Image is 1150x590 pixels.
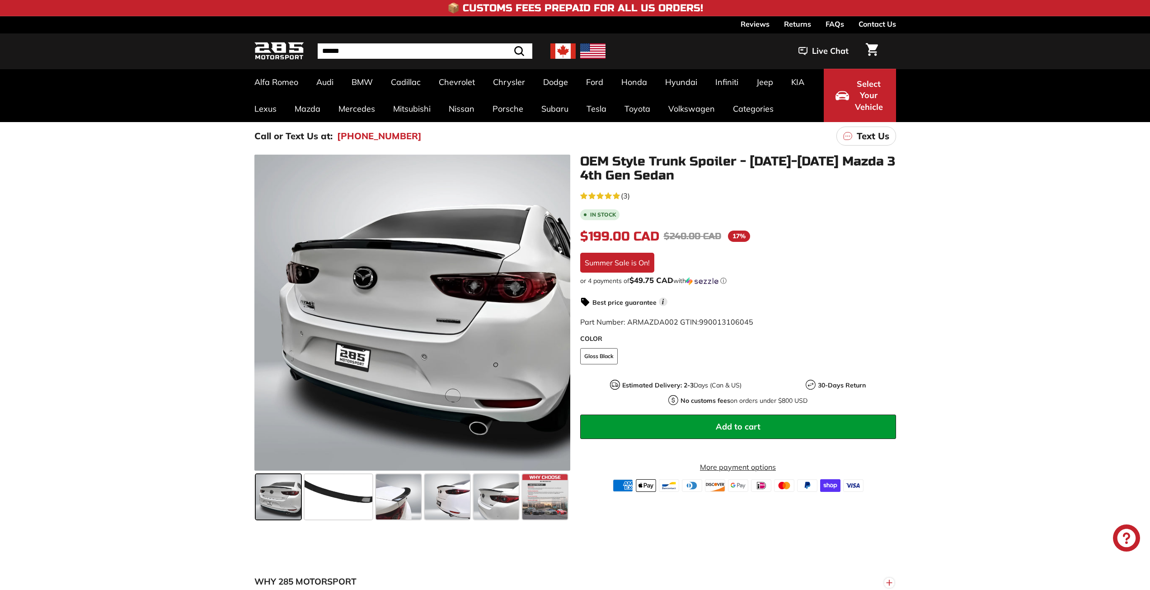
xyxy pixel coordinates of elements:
img: shopify_pay [820,479,840,492]
a: Text Us [836,127,896,146]
a: [PHONE_NUMBER] [337,129,422,143]
span: i [659,297,667,306]
p: Days (Can & US) [622,381,742,390]
a: 5.0 rating (3 votes) [580,189,896,201]
div: Summer Sale is On! [580,253,654,273]
a: FAQs [826,16,844,32]
button: Select Your Vehicle [824,69,896,122]
a: Categories [724,95,783,122]
a: Audi [307,69,343,95]
a: Chevrolet [430,69,484,95]
img: bancontact [659,479,679,492]
span: Part Number: ARMAZDA002 GTIN: [580,317,753,326]
img: Logo_285_Motorsport_areodynamics_components [254,41,304,62]
a: Cart [860,36,883,66]
a: Mazda [286,95,329,122]
h1: OEM Style Trunk Spoiler - [DATE]-[DATE] Mazda 3 4th Gen Sedan [580,155,896,183]
a: Chrysler [484,69,534,95]
a: Cadillac [382,69,430,95]
img: visa [843,479,864,492]
inbox-online-store-chat: Shopify online store chat [1110,524,1143,554]
p: Text Us [857,129,889,143]
span: Add to cart [716,421,760,432]
img: Sezzle [686,277,718,285]
h4: 📦 Customs Fees Prepaid for All US Orders! [447,3,703,14]
a: Contact Us [859,16,896,32]
span: $49.75 CAD [629,275,673,285]
span: $240.00 CAD [664,231,721,242]
span: Live Chat [812,45,849,57]
div: or 4 payments of$49.75 CADwithSezzle Click to learn more about Sezzle [580,276,896,285]
img: google_pay [728,479,748,492]
img: apple_pay [636,479,656,492]
div: or 4 payments of with [580,276,896,285]
button: Live Chat [787,40,860,62]
strong: Estimated Delivery: 2-3 [622,381,694,389]
a: Dodge [534,69,577,95]
img: master [774,479,794,492]
a: Alfa Romeo [245,69,307,95]
input: Search [318,43,532,59]
img: american_express [613,479,633,492]
span: (3) [621,190,630,201]
a: KIA [782,69,813,95]
strong: No customs fees [681,396,730,405]
img: paypal [797,479,817,492]
img: diners_club [682,479,702,492]
a: More payment options [580,462,896,472]
span: $199.00 CAD [580,229,659,244]
a: Hyundai [656,69,706,95]
a: Subaru [532,95,577,122]
button: Add to cart [580,415,896,439]
a: Honda [612,69,656,95]
a: Nissan [440,95,483,122]
span: 990013106045 [699,317,753,326]
strong: 30-Days Return [818,381,866,389]
a: Toyota [615,95,659,122]
a: Lexus [245,95,286,122]
a: Infiniti [706,69,747,95]
img: discover [705,479,725,492]
span: 17% [728,231,750,242]
a: Volkswagen [659,95,724,122]
a: Returns [784,16,811,32]
strong: Best price guarantee [592,298,657,307]
b: In stock [590,212,616,217]
a: Jeep [747,69,782,95]
a: Tesla [577,95,615,122]
a: Mercedes [329,95,384,122]
label: COLOR [580,334,896,344]
a: Reviews [741,16,770,32]
img: ideal [751,479,771,492]
a: Ford [577,69,612,95]
a: Mitsubishi [384,95,440,122]
a: Porsche [483,95,532,122]
p: on orders under $800 USD [681,396,807,406]
span: Select Your Vehicle [854,78,884,113]
p: Call or Text Us at: [254,129,333,143]
a: BMW [343,69,382,95]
